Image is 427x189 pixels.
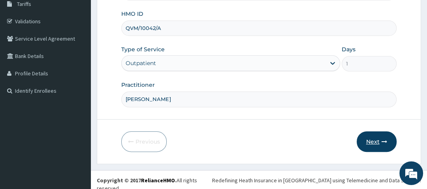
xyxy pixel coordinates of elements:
[121,45,165,53] label: Type of Service
[130,4,149,23] div: Minimize live chat window
[212,176,421,184] div: Redefining Heath Insurance in [GEOGRAPHIC_DATA] using Telemedicine and Data Science!
[97,177,177,184] strong: Copyright © 2017 .
[126,59,156,67] div: Outpatient
[4,114,150,142] textarea: Type your message and hit 'Enter'
[121,131,167,152] button: Previous
[15,39,32,59] img: d_794563401_company_1708531726252_794563401
[342,45,356,53] label: Days
[46,49,109,129] span: We're online!
[17,0,31,7] span: Tariffs
[121,21,396,36] input: Enter HMO ID
[121,81,155,89] label: Practitioner
[357,131,397,152] button: Next
[141,177,175,184] a: RelianceHMO
[41,44,133,54] div: Chat with us now
[121,10,143,18] label: HMO ID
[121,92,396,107] input: Enter Name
